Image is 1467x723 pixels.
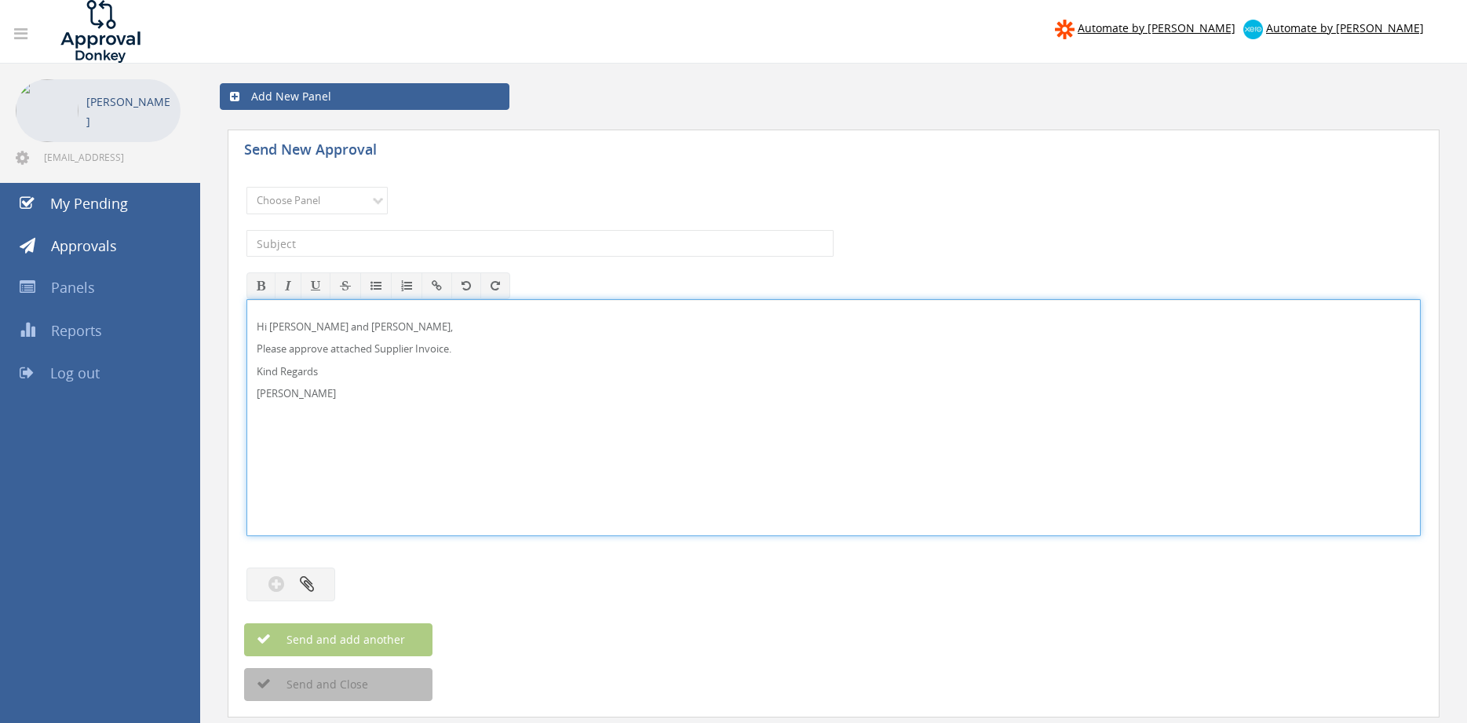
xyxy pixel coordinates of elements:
p: Hi [PERSON_NAME] and [PERSON_NAME], [257,320,1410,334]
span: Log out [50,363,100,382]
span: Send and add another [253,632,405,647]
button: Insert / edit link [421,272,452,299]
input: Subject [246,230,834,257]
span: Automate by [PERSON_NAME] [1078,20,1235,35]
button: Undo [451,272,481,299]
h5: Send New Approval [244,142,519,162]
span: [EMAIL_ADDRESS][DOMAIN_NAME] [44,151,177,163]
button: Send and Close [244,668,432,701]
p: Kind Regards [257,364,1410,379]
button: Unordered List [360,272,392,299]
span: Panels [51,278,95,297]
span: Approvals [51,236,117,255]
button: Redo [480,272,510,299]
button: Italic [275,272,301,299]
p: [PERSON_NAME] [86,92,173,131]
img: xero-logo.png [1243,20,1263,39]
button: Strikethrough [330,272,361,299]
span: Reports [51,321,102,340]
button: Bold [246,272,276,299]
p: Please approve attached Supplier Invoice. [257,341,1410,356]
a: Add New Panel [220,83,509,110]
span: Automate by [PERSON_NAME] [1266,20,1424,35]
img: zapier-logomark.png [1055,20,1075,39]
button: Ordered List [391,272,422,299]
button: Underline [301,272,330,299]
span: My Pending [50,194,128,213]
p: [PERSON_NAME] [257,386,1410,401]
button: Send and add another [244,623,432,656]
